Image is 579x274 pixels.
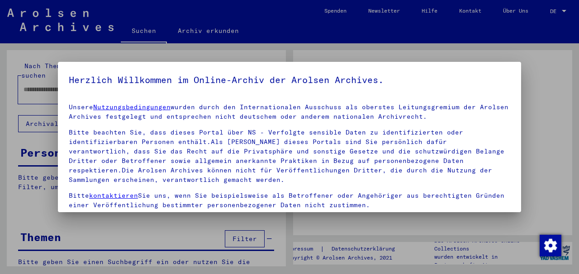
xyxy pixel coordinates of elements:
p: Bitte Sie uns, wenn Sie beispielsweise als Betroffener oder Angehöriger aus berechtigten Gründen ... [69,191,510,210]
h5: Herzlich Willkommen im Online-Archiv der Arolsen Archives. [69,73,510,87]
a: Nutzungsbedingungen [93,103,171,111]
p: Unsere wurden durch den Internationalen Ausschuss als oberstes Leitungsgremium der Arolsen Archiv... [69,102,510,121]
img: Zustimmung ändern [540,235,561,256]
a: kontaktieren [89,191,138,200]
p: Bitte beachten Sie, dass dieses Portal über NS - Verfolgte sensible Daten zu identifizierten oder... [69,128,510,185]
